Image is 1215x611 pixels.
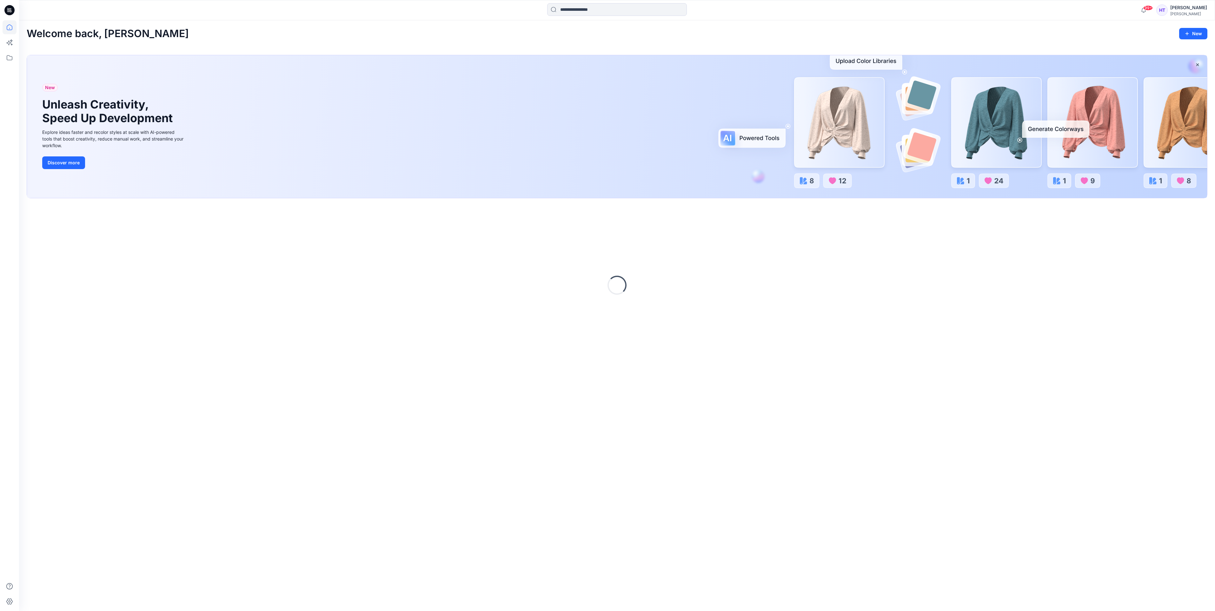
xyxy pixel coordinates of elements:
button: New [1179,28,1207,39]
div: [PERSON_NAME] [1170,4,1207,11]
h1: Unleash Creativity, Speed Up Development [42,98,176,125]
h2: Welcome back, [PERSON_NAME] [27,28,189,40]
button: Discover more [42,156,85,169]
div: [PERSON_NAME] [1170,11,1207,16]
span: New [45,84,55,91]
a: Discover more [42,156,185,169]
span: 99+ [1143,5,1153,10]
div: Explore ideas faster and recolor styles at scale with AI-powered tools that boost creativity, red... [42,129,185,149]
div: HT [1156,4,1168,16]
